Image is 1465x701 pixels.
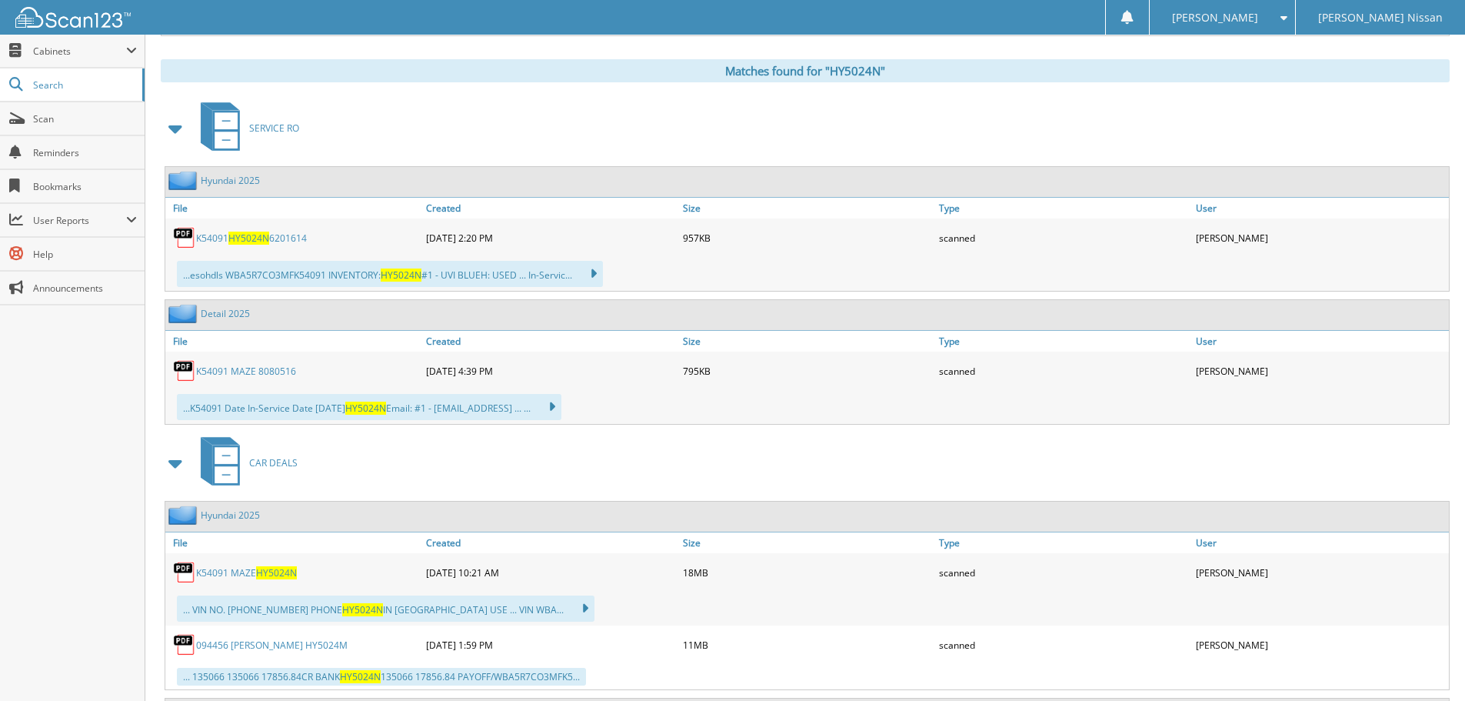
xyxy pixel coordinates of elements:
[935,557,1192,588] div: scanned
[177,261,603,287] div: ...esohdls WBA5R7CO3MFK54091 INVENTORY: #1 - UVI BLUEH: USED ... In-Servic...
[249,122,299,135] span: SERVICE RO
[340,670,381,683] span: HY5024N
[422,222,679,253] div: [DATE] 2:20 PM
[168,304,201,323] img: folder2.png
[161,59,1450,82] div: Matches found for "HY5024N"
[249,456,298,469] span: CAR DEALS
[33,214,126,227] span: User Reports
[191,432,298,493] a: CAR DEALS
[228,232,269,245] span: HY5024N
[1172,13,1258,22] span: [PERSON_NAME]
[1192,557,1449,588] div: [PERSON_NAME]
[422,198,679,219] a: Created
[33,78,135,92] span: Search
[1192,331,1449,352] a: User
[168,171,201,190] img: folder2.png
[177,596,594,622] div: ... VIN NO. [PHONE_NUMBER] PHONE IN [GEOGRAPHIC_DATA] USE ... VIN WBA...
[196,365,296,378] a: K54091 MAZE 8080516
[177,668,586,686] div: ... 135066 135066 17856.84CR BANK 135066 17856.84 PAYOFF/WBA5R7CO3MFK5...
[422,356,679,386] div: [DATE] 4:39 PM
[33,146,137,159] span: Reminders
[33,282,137,295] span: Announcements
[196,232,307,245] a: K54091HY5024N6201614
[191,98,299,159] a: SERVICE RO
[15,7,131,28] img: scan123-logo-white.svg
[679,356,936,386] div: 795KB
[173,226,196,249] img: PDF.png
[1192,532,1449,553] a: User
[33,248,137,261] span: Help
[679,198,936,219] a: Size
[422,532,679,553] a: Created
[381,269,421,282] span: HY5024N
[679,629,936,660] div: 11MB
[256,566,297,579] span: HY5024N
[935,356,1192,386] div: scanned
[165,198,422,219] a: File
[201,174,260,187] a: Hyundai 2025
[165,532,422,553] a: File
[679,331,936,352] a: Size
[679,532,936,553] a: Size
[1192,356,1449,386] div: [PERSON_NAME]
[679,557,936,588] div: 18MB
[201,307,250,320] a: Detail 2025
[165,331,422,352] a: File
[935,629,1192,660] div: scanned
[196,566,297,579] a: K54091 MAZEHY5024N
[196,639,348,652] a: 094456 [PERSON_NAME] HY5024M
[935,331,1192,352] a: Type
[177,394,561,420] div: ...K54091 Date In-Service Date [DATE] Email: #1 - [EMAIL_ADDRESS] ... ...
[342,603,383,616] span: HY5024N
[422,557,679,588] div: [DATE] 10:21 AM
[33,180,137,193] span: Bookmarks
[168,506,201,525] img: folder2.png
[1192,198,1449,219] a: User
[1388,627,1465,701] iframe: Chat Widget
[935,222,1192,253] div: scanned
[1192,629,1449,660] div: [PERSON_NAME]
[173,633,196,656] img: PDF.png
[1192,222,1449,253] div: [PERSON_NAME]
[422,629,679,660] div: [DATE] 1:59 PM
[935,532,1192,553] a: Type
[345,402,386,415] span: HY5024N
[422,331,679,352] a: Created
[679,222,936,253] div: 957KB
[201,509,260,522] a: Hyundai 2025
[33,112,137,125] span: Scan
[173,359,196,382] img: PDF.png
[33,45,126,58] span: Cabinets
[1318,13,1443,22] span: [PERSON_NAME] Nissan
[935,198,1192,219] a: Type
[173,561,196,584] img: PDF.png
